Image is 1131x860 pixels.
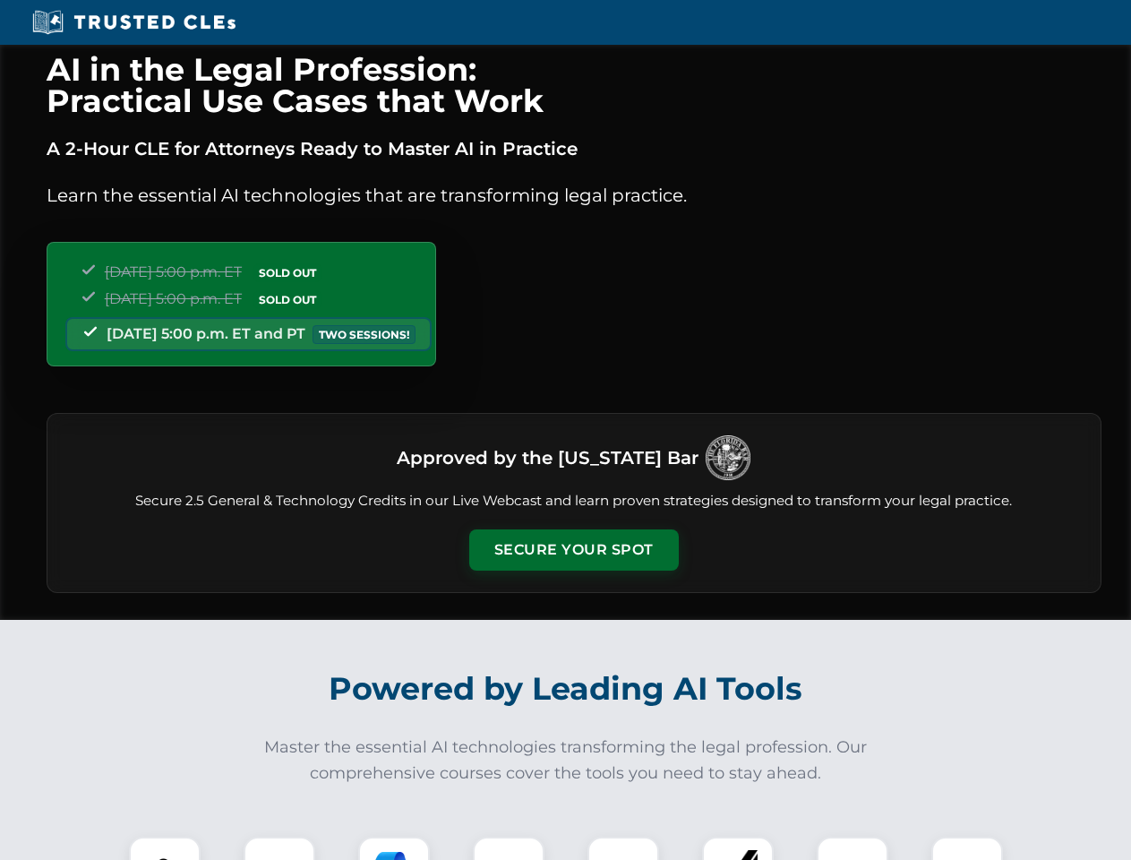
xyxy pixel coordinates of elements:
span: SOLD OUT [253,290,322,309]
p: A 2-Hour CLE for Attorneys Ready to Master AI in Practice [47,134,1101,163]
span: [DATE] 5:00 p.m. ET [105,263,242,280]
img: Logo [706,435,750,480]
button: Secure Your Spot [469,529,679,571]
img: Trusted CLEs [27,9,241,36]
p: Secure 2.5 General & Technology Credits in our Live Webcast and learn proven strategies designed ... [69,491,1079,512]
span: [DATE] 5:00 p.m. ET [105,290,242,307]
h2: Powered by Leading AI Tools [70,658,1062,720]
span: SOLD OUT [253,263,322,282]
h1: AI in the Legal Profession: Practical Use Cases that Work [47,54,1101,116]
p: Learn the essential AI technologies that are transforming legal practice. [47,181,1101,210]
p: Master the essential AI technologies transforming the legal profession. Our comprehensive courses... [253,735,879,787]
h3: Approved by the [US_STATE] Bar [397,442,698,474]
